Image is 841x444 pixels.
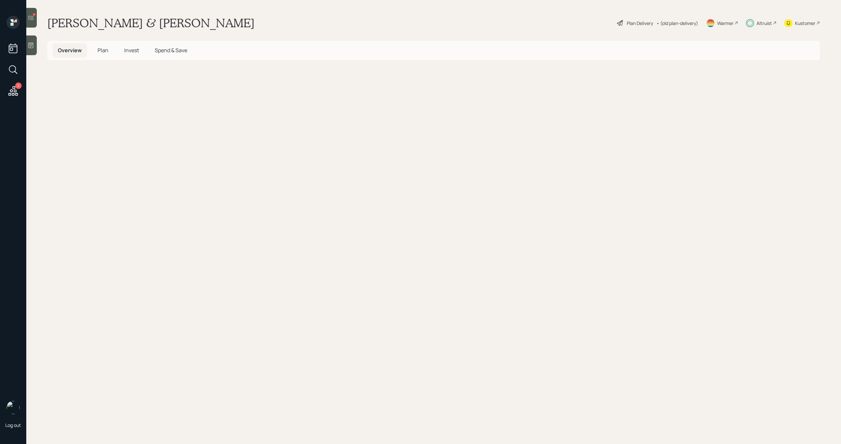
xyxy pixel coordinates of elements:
[656,20,698,27] div: • (old plan-delivery)
[757,20,772,27] div: Altruist
[795,20,815,27] div: Kustomer
[47,16,255,30] h1: [PERSON_NAME] & [PERSON_NAME]
[98,47,108,54] span: Plan
[627,20,653,27] div: Plan Delivery
[717,20,734,27] div: Warmer
[5,422,21,428] div: Log out
[7,401,20,414] img: michael-russo-headshot.png
[58,47,82,54] span: Overview
[124,47,139,54] span: Invest
[15,82,22,89] div: 5
[155,47,187,54] span: Spend & Save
